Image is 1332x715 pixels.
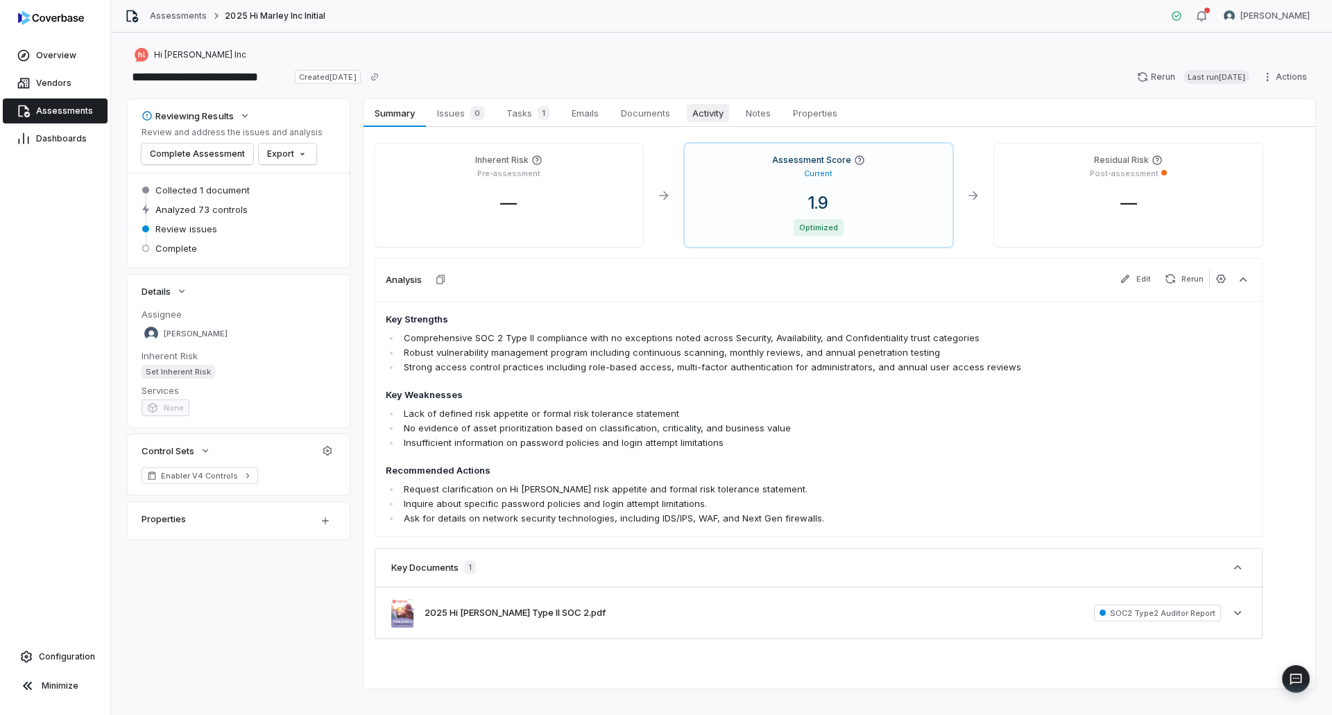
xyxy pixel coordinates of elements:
[425,606,606,620] button: 2025 Hi [PERSON_NAME] Type II SOC 2.pdf
[362,64,387,89] button: Copy link
[1159,270,1209,287] button: Rerun
[1129,67,1258,87] button: RerunLast run[DATE]
[155,242,197,255] span: Complete
[142,144,253,164] button: Complete Assessment
[1258,67,1315,87] button: Actions
[787,104,843,122] span: Properties
[400,511,1078,526] li: Ask for details on network security technologies, including IDS/IPS, WAF, and Next Gen firewalls.
[391,598,413,627] img: 7df9096120e34f3987be3c29f329b2b5.jpg
[391,561,459,574] h3: Key Documents
[797,193,839,213] span: 1.9
[1215,6,1318,26] button: Nic Weilbacher avatar[PERSON_NAME]
[36,105,93,117] span: Assessments
[386,273,422,286] h3: Analysis
[295,70,360,84] span: Created [DATE]
[142,127,323,138] p: Review and address the issues and analysis
[1090,169,1159,179] p: Post-assessment
[386,464,1078,478] h4: Recommended Actions
[3,126,108,151] a: Dashboards
[130,42,250,67] button: https://himarley.com/Hi [PERSON_NAME] Inc
[259,144,316,164] button: Export
[42,680,78,691] span: Minimize
[804,169,832,179] p: Current
[137,103,255,128] button: Reviewing Results
[369,104,420,122] span: Summary
[400,345,1078,360] li: Robust vulnerability management program including continuous scanning, monthly reviews, and annua...
[142,110,234,122] div: Reviewing Results
[36,133,87,144] span: Dashboards
[225,10,325,21] span: 2025 Hi Marley Inc Initial
[3,43,108,68] a: Overview
[687,104,729,122] span: Activity
[740,104,776,122] span: Notes
[137,279,191,304] button: Details
[36,50,76,61] span: Overview
[39,651,95,662] span: Configuration
[144,327,158,341] img: Anita Ritter avatar
[1114,270,1156,287] button: Edit
[18,11,84,25] img: logo-D7KZi-bG.svg
[3,98,108,123] a: Assessments
[36,78,71,89] span: Vendors
[6,644,105,669] a: Configuration
[538,106,549,120] span: 1
[489,193,528,213] span: —
[400,406,1078,421] li: Lack of defined risk appetite or formal risk tolerance statement
[142,467,258,484] a: Enabler V4 Controls
[400,331,1078,345] li: Comprehensive SOC 2 Type II compliance with no exceptions noted across Security, Availability, an...
[400,436,1078,450] li: Insufficient information on password policies and login attempt limitations
[3,71,108,96] a: Vendors
[155,223,217,235] span: Review issues
[501,103,555,123] span: Tasks
[386,313,1078,327] h4: Key Strengths
[1184,70,1249,84] span: Last run [DATE]
[400,360,1078,374] li: Strong access control practices including role-based access, multi-factor authentication for admi...
[1240,10,1310,21] span: [PERSON_NAME]
[615,104,676,122] span: Documents
[6,672,105,700] button: Minimize
[772,155,851,166] h4: Assessment Score
[1094,155,1149,166] h4: Residual Risk
[164,329,228,339] span: [PERSON_NAME]
[142,350,336,362] dt: Inherent Risk
[464,560,476,574] span: 1
[1109,193,1148,213] span: —
[142,365,215,379] span: Set Inherent Risk
[142,308,336,320] dt: Assignee
[142,285,171,298] span: Details
[432,103,490,123] span: Issues
[475,155,529,166] h4: Inherent Risk
[400,482,1078,497] li: Request clarification on Hi [PERSON_NAME] risk appetite and formal risk tolerance statement.
[477,169,540,179] p: Pre-assessment
[400,497,1078,511] li: Inquire about specific password policies and login attempt limitations.
[155,184,250,196] span: Collected 1 document
[150,10,207,21] a: Assessments
[1224,10,1235,21] img: Nic Weilbacher avatar
[386,388,1078,402] h4: Key Weaknesses
[470,106,484,120] span: 0
[137,438,215,463] button: Control Sets
[155,203,248,216] span: Analyzed 73 controls
[400,421,1078,436] li: No evidence of asset prioritization based on classification, criticality, and business value
[142,384,336,397] dt: Services
[794,219,844,236] span: Optimized
[142,445,194,457] span: Control Sets
[566,104,604,122] span: Emails
[161,470,239,481] span: Enabler V4 Controls
[154,49,246,60] span: Hi [PERSON_NAME] Inc
[1094,605,1221,621] span: SOC2 Type2 Auditor Report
